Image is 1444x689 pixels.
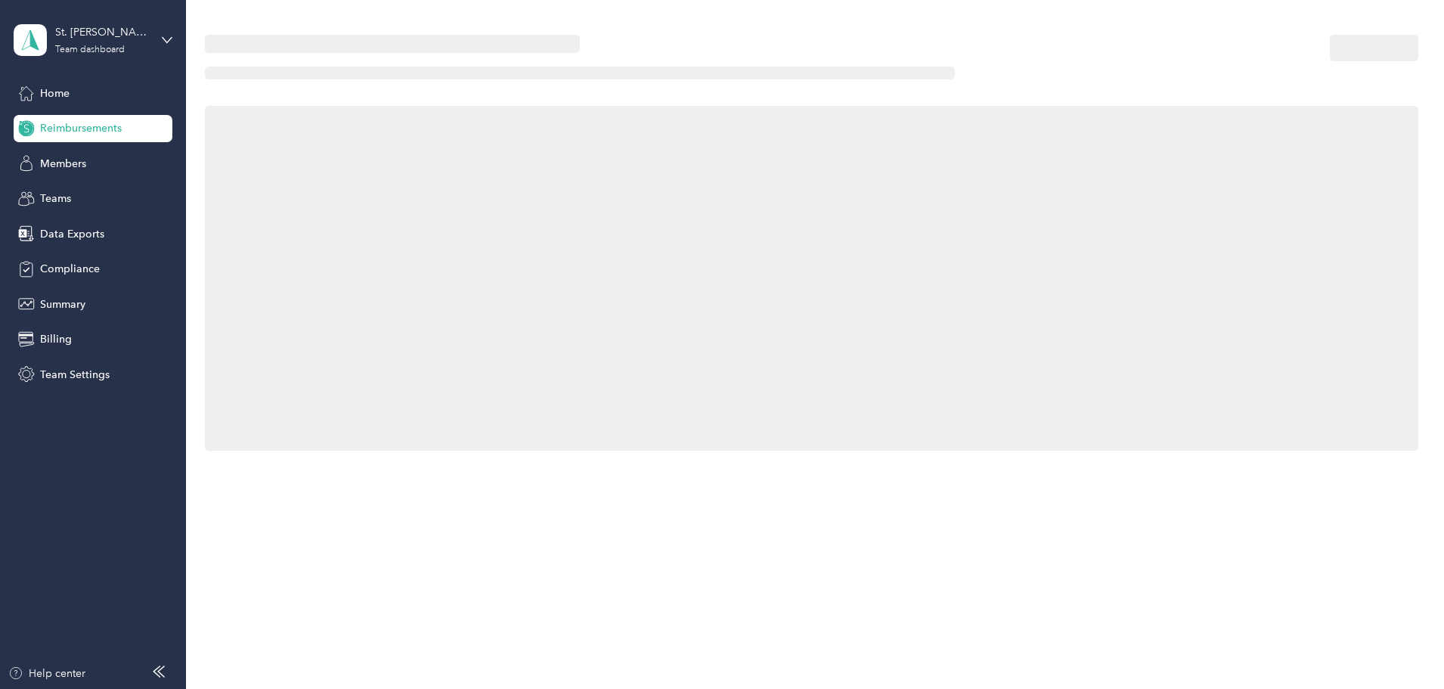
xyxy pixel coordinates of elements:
[40,331,72,347] span: Billing
[40,367,110,383] span: Team Settings
[40,85,70,101] span: Home
[40,156,86,172] span: Members
[55,45,125,54] div: Team dashboard
[8,666,85,681] button: Help center
[40,120,122,136] span: Reimbursements
[40,226,104,242] span: Data Exports
[40,191,71,206] span: Teams
[40,296,85,312] span: Summary
[55,24,150,40] div: St. [PERSON_NAME]
[1359,604,1444,689] iframe: Everlance-gr Chat Button Frame
[40,261,100,277] span: Compliance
